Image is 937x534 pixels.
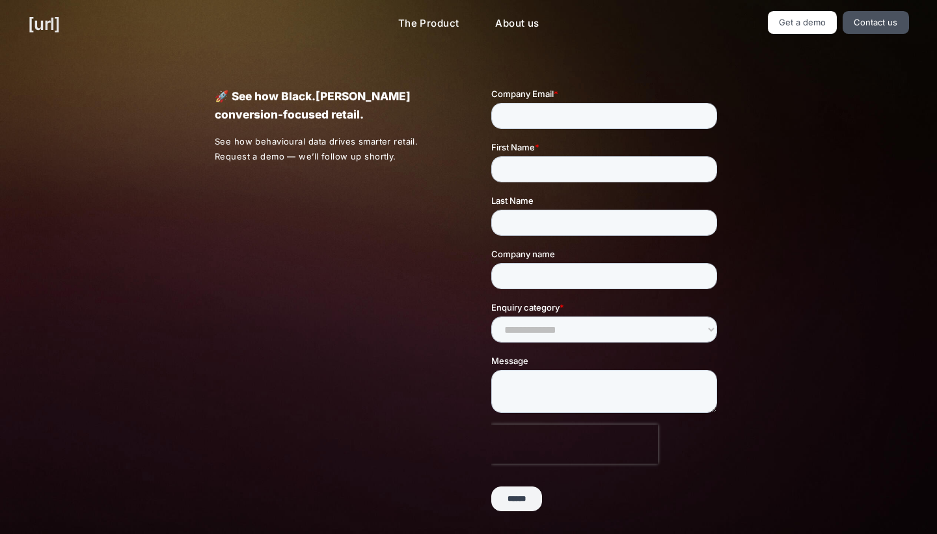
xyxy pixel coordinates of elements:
p: 🚀 See how Black.[PERSON_NAME] conversion-focused retail. [215,87,446,124]
iframe: Form 1 [491,87,722,522]
a: Get a demo [768,11,837,34]
a: About us [485,11,549,36]
a: The Product [388,11,470,36]
a: Contact us [843,11,909,34]
a: [URL] [28,11,60,36]
p: See how behavioural data drives smarter retail. Request a demo — we’ll follow up shortly. [215,134,446,164]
